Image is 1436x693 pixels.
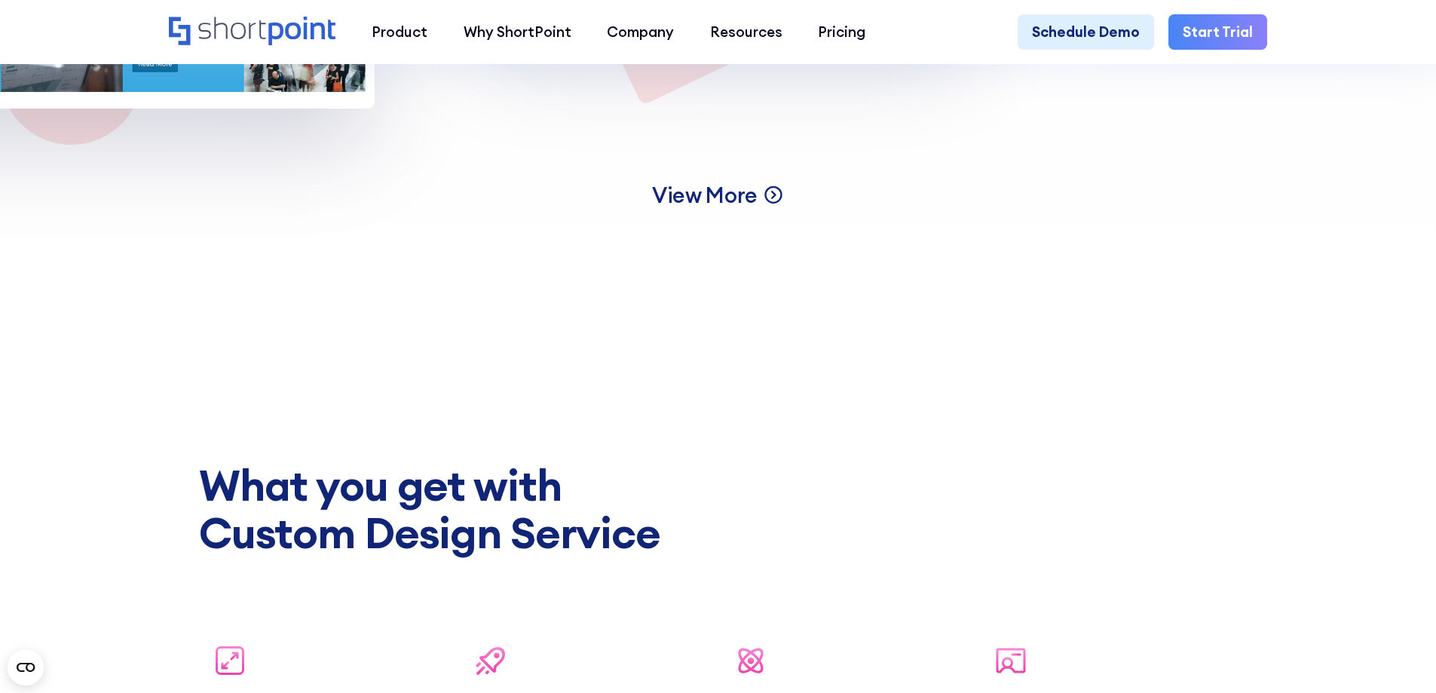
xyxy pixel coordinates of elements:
[464,21,571,43] div: Why ShortPoint
[652,181,784,209] a: View More
[710,21,782,43] div: Resources
[589,14,692,51] a: Company
[1361,621,1436,693] iframe: Chat Widget
[692,14,801,51] a: Resources
[354,14,445,51] a: Product
[1018,14,1154,51] a: Schedule Demo
[607,21,674,43] div: Company
[445,14,589,51] a: Why ShortPoint
[372,21,427,43] div: Product
[8,649,44,685] button: Open CMP widget
[818,21,865,43] div: Pricing
[1168,14,1267,51] a: Start Trial
[199,461,749,557] h2: What you get with Custom Design Service
[652,181,757,209] span: View More
[169,17,335,48] a: Home
[801,14,884,51] a: Pricing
